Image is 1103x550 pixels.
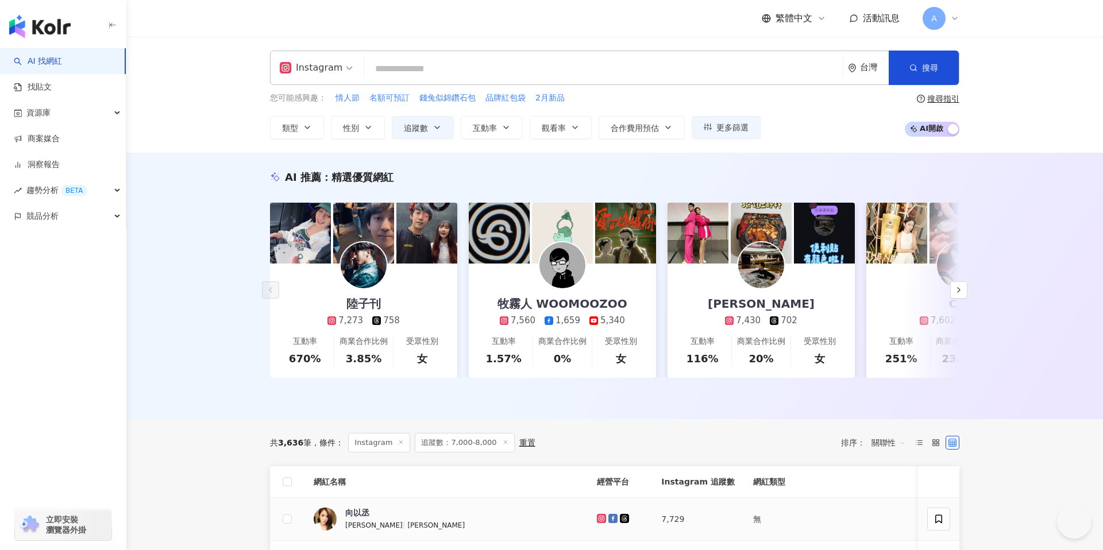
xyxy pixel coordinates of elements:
div: 23.1% [942,351,978,366]
div: AI 推薦 ： [285,170,394,184]
img: post-image [469,203,530,264]
img: KOL Avatar [539,242,585,288]
th: 經營平台 [588,466,652,498]
div: 女 [616,351,626,366]
div: 7,602 [931,315,955,327]
div: 受眾性別 [605,336,637,347]
div: 商業合作比例 [936,336,984,347]
span: | [403,520,408,529]
div: 女 [815,351,825,366]
span: question-circle [917,95,925,103]
div: 1.57% [485,351,521,366]
div: 互動率 [293,336,317,347]
img: post-image [668,203,728,264]
div: 受眾性別 [804,336,836,347]
button: 互動率 [461,116,523,139]
a: KOL Avatar向以丞[PERSON_NAME]|[PERSON_NAME] [314,507,579,531]
a: chrome extension立即安裝 瀏覽器外掛 [15,509,111,540]
span: 性別 [343,123,359,133]
a: CHI7,6021,566互動率251%商業合作比例23.1%受眾性別男 [866,264,1054,378]
img: KOL Avatar [314,508,337,530]
span: 立即安裝 瀏覽器外掛 [46,514,86,535]
button: 合作費用預估 [599,116,685,139]
img: KOL Avatar [738,242,784,288]
th: Instagram 追蹤數 [652,466,743,498]
img: post-image [270,203,331,264]
button: 錢兔似錦鑽石包 [419,92,476,104]
div: 0% [554,351,572,366]
button: 2月新品 [535,92,565,104]
span: 互動率 [473,123,497,133]
span: 2月新品 [535,92,565,104]
button: 情人節 [335,92,360,104]
a: 陸子刊7,273758互動率670%商業合作比例3.85%受眾性別女 [270,264,457,378]
button: 觀看率 [530,116,592,139]
th: 網紅名稱 [304,466,588,498]
span: 觀看率 [542,123,566,133]
img: post-image [930,203,990,264]
div: 1,659 [556,315,580,327]
td: 7,729 [652,498,743,541]
div: 商業合作比例 [737,336,785,347]
span: 精選優質網紅 [331,171,394,183]
div: 702 [781,315,797,327]
span: 更多篩選 [716,123,749,132]
span: 名額可預訂 [369,92,410,104]
div: [PERSON_NAME] [696,296,826,312]
a: searchAI 找網紅 [14,56,62,67]
button: 追蹤數 [392,116,454,139]
button: 更多篩選 [692,116,761,139]
div: 商業合作比例 [340,336,388,347]
a: 洞察報告 [14,159,60,171]
button: 類型 [270,116,324,139]
img: logo [9,15,71,38]
div: 互動率 [691,336,715,347]
span: 合作費用預估 [611,123,659,133]
span: 追蹤數：7,000-8,000 [415,433,514,452]
div: 受眾性別 [406,336,438,347]
span: 情人節 [335,92,360,104]
button: 性別 [331,116,385,139]
div: BETA [61,185,87,196]
img: post-image [532,203,593,264]
div: 向以丞 [345,507,369,518]
div: 5,340 [600,315,625,327]
div: 排序： [841,433,912,452]
span: 繁體中文 [776,12,812,25]
button: 搜尋 [889,51,959,85]
span: 資源庫 [26,100,51,126]
div: Instagram [280,59,342,77]
div: 758 [383,315,400,327]
div: 20% [749,351,773,366]
div: 7,560 [511,315,535,327]
span: [PERSON_NAME] [345,521,403,529]
span: 追蹤數 [404,123,428,133]
img: post-image [794,203,855,264]
div: 女 [417,351,427,366]
span: 活動訊息 [863,13,900,24]
a: [PERSON_NAME]7,430702互動率116%商業合作比例20%受眾性別女 [668,264,855,378]
img: KOL Avatar [937,242,983,288]
span: 搜尋 [922,63,938,72]
span: 錢兔似錦鑽石包 [419,92,476,104]
span: 品牌紅包袋 [485,92,526,104]
div: 670% [289,351,321,366]
div: 搜尋指引 [927,94,959,103]
button: 名額可預訂 [369,92,410,104]
img: post-image [595,203,656,264]
span: [PERSON_NAME] [407,521,465,529]
div: CHI [938,296,983,312]
div: 商業合作比例 [538,336,587,347]
img: post-image [333,203,394,264]
img: KOL Avatar [341,242,387,288]
a: 商案媒合 [14,133,60,145]
span: Instagram [348,433,410,452]
span: A [931,12,937,25]
div: 台灣 [860,63,889,72]
span: 您可能感興趣： [270,92,326,104]
th: 網紅類型 [744,466,1100,498]
span: environment [848,64,857,72]
span: rise [14,187,22,195]
img: chrome extension [18,516,41,534]
div: 116% [687,351,719,366]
